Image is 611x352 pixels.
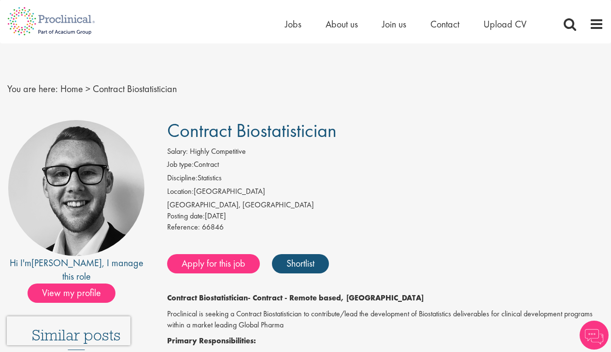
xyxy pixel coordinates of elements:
[8,120,144,256] img: imeage of recruiter George Breen
[31,257,102,269] a: [PERSON_NAME]
[382,18,406,30] a: Join us
[60,82,83,95] a: breadcrumb link
[167,159,194,170] label: Job type:
[326,18,358,30] a: About us
[167,211,205,221] span: Posting date:
[28,284,115,303] span: View my profile
[167,309,604,331] p: Proclinical is seeking a Contract Biostatistician to contribute/lead the development of Biostatis...
[167,173,198,184] label: Discipline:
[167,173,604,186] li: Statistics
[272,254,329,273] a: Shortlist
[167,186,194,197] label: Location:
[7,256,145,284] div: Hi I'm , I manage this role
[167,254,260,273] a: Apply for this job
[167,146,188,157] label: Salary:
[248,293,424,303] strong: - Contract - Remote based, [GEOGRAPHIC_DATA]
[167,293,248,303] strong: Contract Biostatistician
[93,82,177,95] span: Contract Biostatistician
[167,222,200,233] label: Reference:
[430,18,459,30] a: Contact
[28,285,125,298] a: View my profile
[7,316,130,345] iframe: reCAPTCHA
[85,82,90,95] span: >
[167,159,604,173] li: Contract
[202,222,224,232] span: 66846
[167,211,604,222] div: [DATE]
[7,82,58,95] span: You are here:
[580,321,609,350] img: Chatbot
[167,336,256,346] strong: Primary Responsibilities:
[285,18,301,30] a: Jobs
[190,146,246,156] span: Highly Competitive
[483,18,526,30] a: Upload CV
[167,200,604,211] div: [GEOGRAPHIC_DATA], [GEOGRAPHIC_DATA]
[167,186,604,200] li: [GEOGRAPHIC_DATA]
[167,118,337,143] span: Contract Biostatistician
